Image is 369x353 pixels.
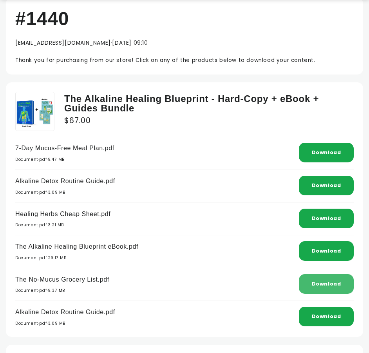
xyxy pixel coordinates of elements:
[38,189,40,195] span: ·
[15,56,354,65] p: Thank you for purchasing from our store! Click on any of the products below to download your cont...
[64,94,354,113] h3: The Alkaline Healing Blueprint - Hard-Copy + eBook + Guides Bundle
[38,255,40,261] span: ·
[15,92,54,131] img: Alkaline_Healing_Product_Hardcopy_6b2c6f2a-438d-44af-ab94-f97c3ed9016b.webp
[47,255,48,261] span: ·
[15,209,110,220] p: Healing Herbs Cheap Sheet.pdf
[15,38,354,48] p: [EMAIL_ADDRESS][DOMAIN_NAME] · [DATE] 09:10
[15,189,115,197] p: Document pdf 3.09 MB
[47,222,48,228] span: ·
[47,156,48,162] span: ·
[38,320,40,326] span: ·
[47,287,48,293] span: ·
[15,241,138,253] p: The Alkaline Healing Blueprint eBook.pdf
[15,255,138,262] p: Document pdf 29.17 MB
[47,189,48,195] span: ·
[312,313,341,320] a: Download
[15,274,109,286] p: The No-Mucus Grocery List.pdf
[38,222,40,228] span: ·
[15,222,110,229] p: Document pdf 3.21 MB
[312,247,341,254] a: Download
[15,143,114,154] p: 7-Day Mucus-Free Meal Plan.pdf
[312,149,341,156] a: Download
[64,113,354,129] h3: $67.00
[312,182,341,189] a: Download
[38,156,40,162] span: ·
[47,320,48,326] span: ·
[38,287,40,293] span: ·
[312,215,341,222] a: Download
[15,287,109,295] p: Document pdf 9.37 MB
[312,280,341,287] a: Download
[15,320,115,328] p: Document pdf 3.09 MB
[15,307,115,318] p: Alkaline Detox Routine Guide.pdf
[15,176,115,187] p: Alkaline Detox Routine Guide.pdf
[15,7,354,31] h2: #1440
[15,156,114,164] p: Document pdf 9.47 MB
